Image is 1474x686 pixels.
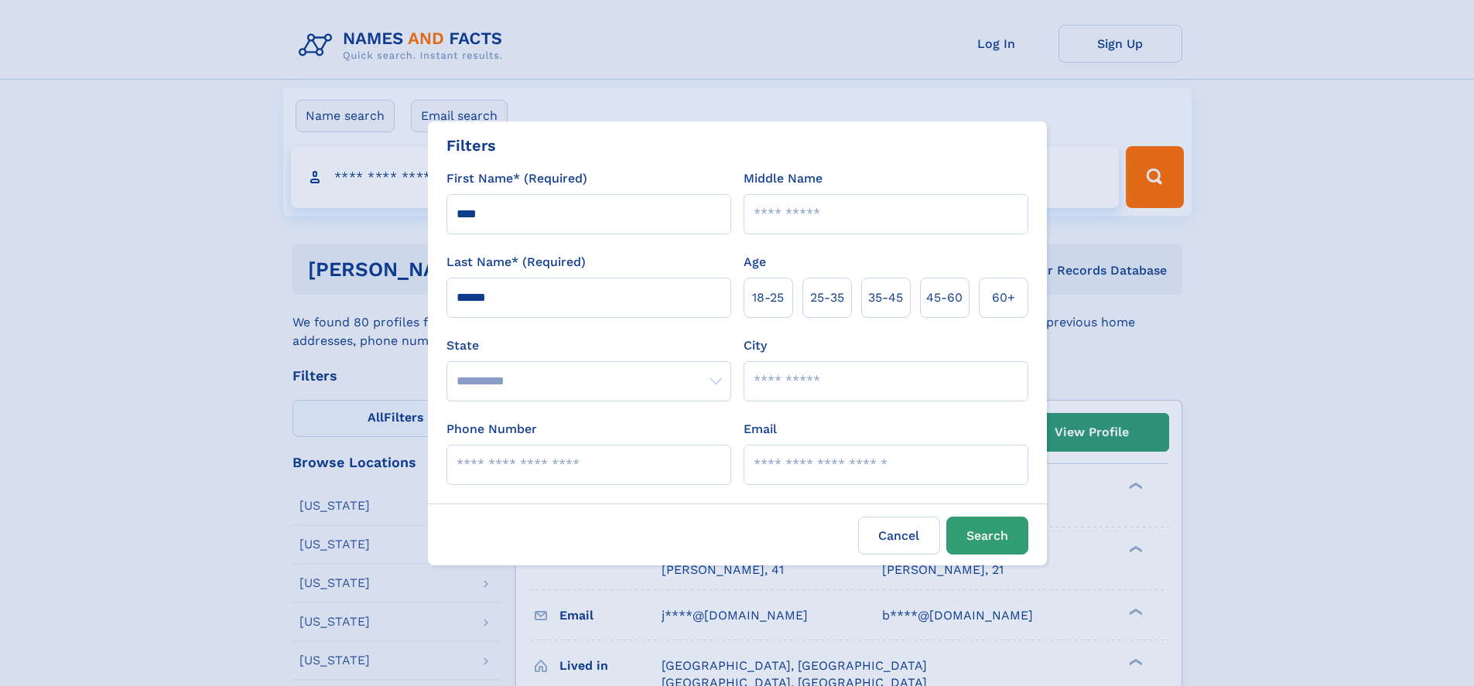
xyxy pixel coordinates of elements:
[744,253,766,271] label: Age
[446,420,537,439] label: Phone Number
[446,169,587,188] label: First Name* (Required)
[744,420,777,439] label: Email
[446,253,586,271] label: Last Name* (Required)
[858,517,940,555] label: Cancel
[946,517,1028,555] button: Search
[752,288,784,307] span: 18‑25
[810,288,844,307] span: 25‑35
[446,134,496,157] div: Filters
[744,169,822,188] label: Middle Name
[868,288,903,307] span: 35‑45
[446,336,731,355] label: State
[744,336,767,355] label: City
[926,288,963,307] span: 45‑60
[992,288,1015,307] span: 60+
